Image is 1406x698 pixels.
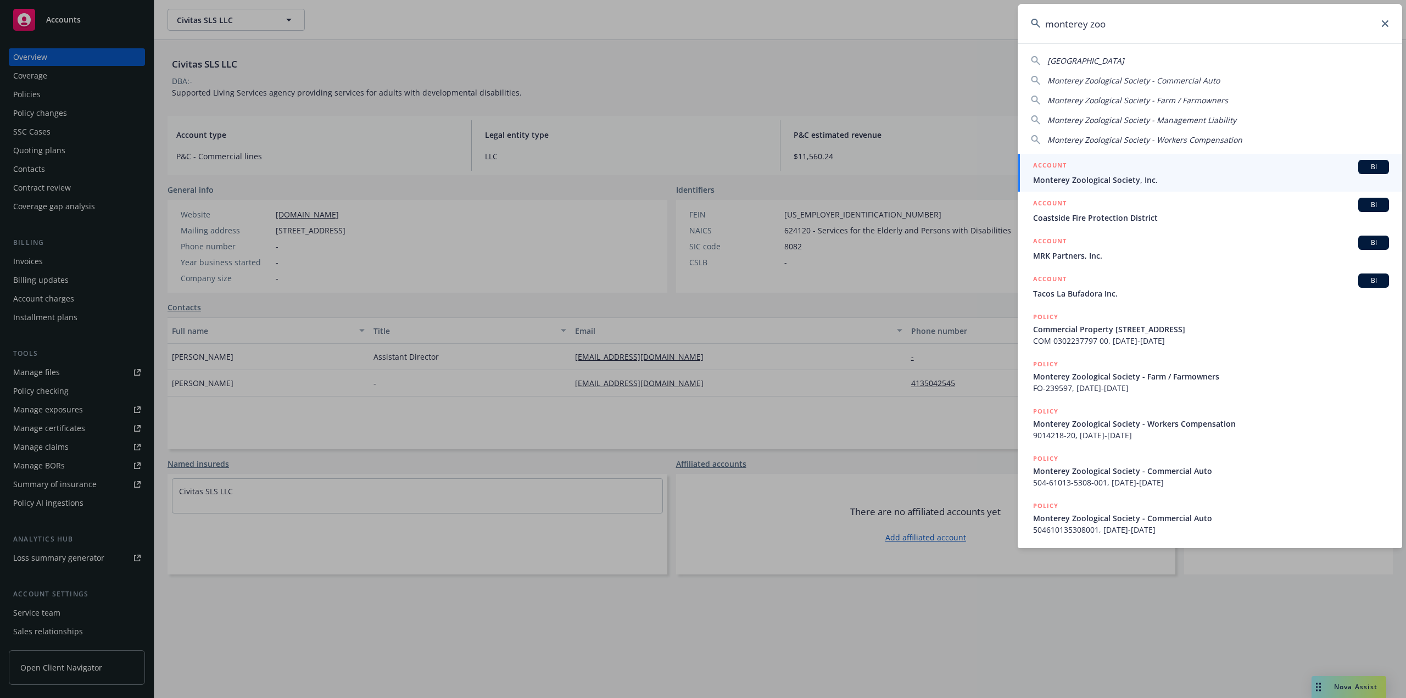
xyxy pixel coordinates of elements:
[1018,267,1402,305] a: ACCOUNTBITacos La Bufadora Inc.
[1047,75,1220,86] span: Monterey Zoological Society - Commercial Auto
[1047,55,1124,66] span: [GEOGRAPHIC_DATA]
[1033,524,1389,535] span: 504610135308001, [DATE]-[DATE]
[1033,418,1389,429] span: Monterey Zoological Society - Workers Compensation
[1018,494,1402,541] a: POLICYMonterey Zoological Society - Commercial Auto504610135308001, [DATE]-[DATE]
[1047,115,1236,125] span: Monterey Zoological Society - Management Liability
[1033,174,1389,186] span: Monterey Zoological Society, Inc.
[1033,311,1058,322] h5: POLICY
[1018,353,1402,400] a: POLICYMonterey Zoological Society - Farm / FarmownersFO-239597, [DATE]-[DATE]
[1033,465,1389,477] span: Monterey Zoological Society - Commercial Auto
[1033,250,1389,261] span: MRK Partners, Inc.
[1018,230,1402,267] a: ACCOUNTBIMRK Partners, Inc.
[1363,200,1385,210] span: BI
[1018,192,1402,230] a: ACCOUNTBICoastside Fire Protection District
[1018,4,1402,43] input: Search...
[1047,95,1228,105] span: Monterey Zoological Society - Farm / Farmowners
[1363,238,1385,248] span: BI
[1018,400,1402,447] a: POLICYMonterey Zoological Society - Workers Compensation9014218-20, [DATE]-[DATE]
[1033,406,1058,417] h5: POLICY
[1018,154,1402,192] a: ACCOUNTBIMonterey Zoological Society, Inc.
[1033,429,1389,441] span: 9014218-20, [DATE]-[DATE]
[1033,453,1058,464] h5: POLICY
[1033,512,1389,524] span: Monterey Zoological Society - Commercial Auto
[1033,198,1067,211] h5: ACCOUNT
[1363,162,1385,172] span: BI
[1018,447,1402,494] a: POLICYMonterey Zoological Society - Commercial Auto504-61013-5308-001, [DATE]-[DATE]
[1033,371,1389,382] span: Monterey Zoological Society - Farm / Farmowners
[1033,323,1389,335] span: Commercial Property [STREET_ADDRESS]
[1033,477,1389,488] span: 504-61013-5308-001, [DATE]-[DATE]
[1033,500,1058,511] h5: POLICY
[1363,276,1385,286] span: BI
[1033,359,1058,370] h5: POLICY
[1033,382,1389,394] span: FO-239597, [DATE]-[DATE]
[1033,212,1389,224] span: Coastside Fire Protection District
[1033,335,1389,347] span: COM 0302237797 00, [DATE]-[DATE]
[1033,273,1067,287] h5: ACCOUNT
[1033,236,1067,249] h5: ACCOUNT
[1047,135,1242,145] span: Monterey Zoological Society - Workers Compensation
[1033,160,1067,173] h5: ACCOUNT
[1033,288,1389,299] span: Tacos La Bufadora Inc.
[1018,305,1402,353] a: POLICYCommercial Property [STREET_ADDRESS]COM 0302237797 00, [DATE]-[DATE]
